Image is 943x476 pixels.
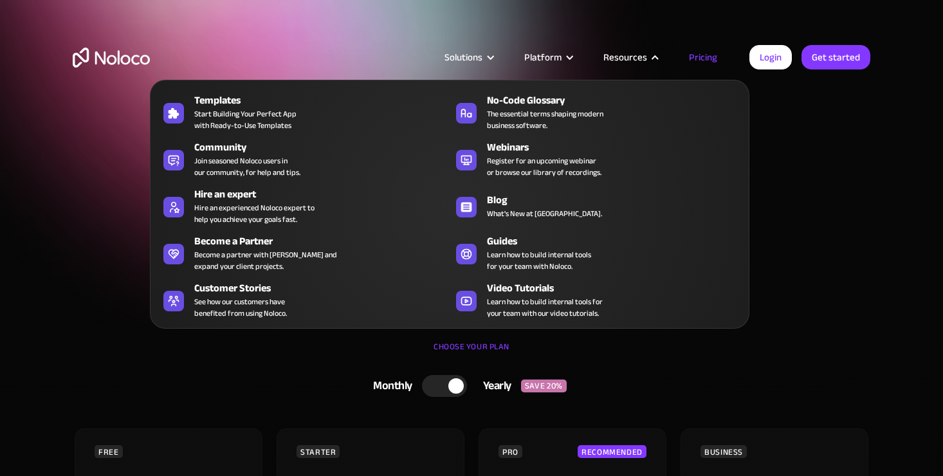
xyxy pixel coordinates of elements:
[194,280,455,296] div: Customer Stories
[700,445,747,458] div: BUSINESS
[801,45,870,69] a: Get started
[749,45,792,69] a: Login
[487,93,748,108] div: No-Code Glossary
[194,187,455,202] div: Hire an expert
[487,296,603,319] span: Learn how to build internal tools for your team with our video tutorials.
[450,184,742,228] a: BlogWhat's New at [GEOGRAPHIC_DATA].
[194,249,337,272] div: Become a partner with [PERSON_NAME] and expand your client projects.
[194,93,455,108] div: Templates
[450,137,742,181] a: WebinarsRegister for an upcoming webinaror browse our library of recordings.
[467,376,521,396] div: Yearly
[444,49,482,66] div: Solutions
[194,155,300,178] span: Join seasoned Noloco users in our community, for help and tips.
[157,231,450,275] a: Become a PartnerBecome a partner with [PERSON_NAME] andexpand your client projects.
[450,90,742,134] a: No-Code GlossaryThe essential terms shaping modernbusiness software.
[157,278,450,322] a: Customer StoriesSee how our customers havebenefited from using Noloco.
[194,202,315,225] div: Hire an experienced Noloco expert to help you achieve your goals fast.
[450,231,742,275] a: GuidesLearn how to build internal toolsfor your team with Noloco.
[487,208,602,219] span: What's New at [GEOGRAPHIC_DATA].
[157,137,450,181] a: CommunityJoin seasoned Noloco users inour community, for help and tips.
[521,380,567,392] div: SAVE 20%
[673,49,733,66] a: Pricing
[73,199,870,219] h2: Start for free. Upgrade to support your business at any stage.
[194,233,455,249] div: Become a Partner
[450,278,742,322] a: Video TutorialsLearn how to build internal tools foryour team with our video tutorials.
[487,249,591,272] span: Learn how to build internal tools for your team with Noloco.
[150,62,749,329] nav: Resources
[524,49,562,66] div: Platform
[297,445,340,458] div: STARTER
[487,108,603,131] span: The essential terms shaping modern business software.
[73,48,150,68] a: home
[487,155,601,178] span: Register for an upcoming webinar or browse our library of recordings.
[487,140,748,155] div: Webinars
[587,49,673,66] div: Resources
[73,109,870,187] h1: Flexible Pricing Designed for Business
[357,376,422,396] div: Monthly
[603,49,647,66] div: Resources
[508,49,587,66] div: Platform
[499,445,522,458] div: PRO
[578,445,646,458] div: RECOMMENDED
[157,184,450,228] a: Hire an expertHire an experienced Noloco expert tohelp you achieve your goals fast.
[428,49,508,66] div: Solutions
[487,192,748,208] div: Blog
[95,445,123,458] div: FREE
[487,280,748,296] div: Video Tutorials
[73,337,870,369] div: CHOOSE YOUR PLAN
[194,108,297,131] span: Start Building Your Perfect App with Ready-to-Use Templates
[194,140,455,155] div: Community
[194,296,287,319] span: See how our customers have benefited from using Noloco.
[157,90,450,134] a: TemplatesStart Building Your Perfect Appwith Ready-to-Use Templates
[487,233,748,249] div: Guides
